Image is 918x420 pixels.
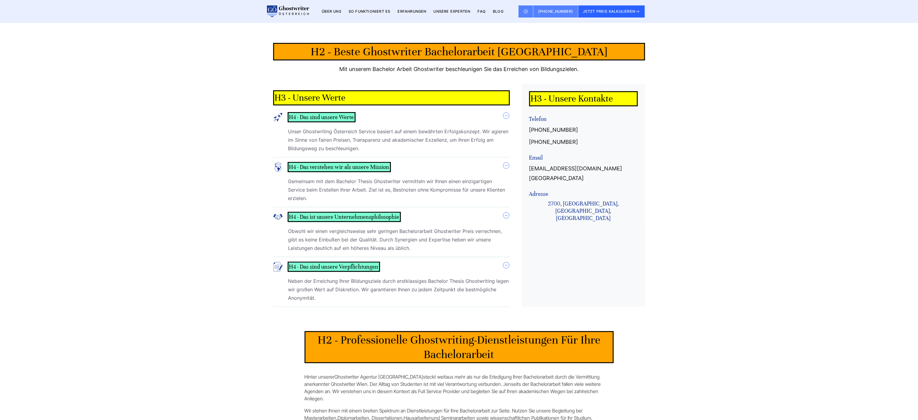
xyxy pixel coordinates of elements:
a: BLOG [493,9,504,14]
summary: Das sind unsere Werte [273,112,510,122]
h4: Das sind unsere Verpflichtungen [288,262,380,272]
img: Icon [273,262,283,272]
a: Über uns [322,9,341,14]
span: [PHONE_NUMBER] [538,9,573,14]
p: Neben der Erreichung Ihrer Bildungsziele durch erstklassiges Bachelor Thesis Ghostwriting legen w... [273,277,510,302]
a: [EMAIL_ADDRESS][DOMAIN_NAME][GEOGRAPHIC_DATA] [529,164,638,183]
h3: Unsere werte [273,90,510,105]
p: Mit unserem Bachelor Arbeit Ghostwriter beschleunigen Sie das Erreichen von Bildungszielen. [339,64,579,74]
img: logo wirschreiben [266,5,309,18]
a: Erfahrungen [398,9,427,14]
img: Icon [273,212,283,222]
a: FAQ [478,9,486,14]
a: Ghostwriter Agentur [GEOGRAPHIC_DATA] [335,374,423,380]
a: So funktioniert es [349,9,391,14]
a: [PHONE_NUMBER] [533,5,578,18]
p: Unser Ghostwriting Österreich Service basiert auf einem bewährten Erfolgskonzept. Wir agieren im ... [273,127,510,153]
p: Gemeinsam mit dem Bachelor Thesis Ghostwriter vermitteln wir Ihnen einen einzigartigen Service be... [273,177,510,202]
p: Hinter unserer steckt weitaus mehr als nur die Erledigung Ihrer Bachelorarbeit durch die Vermittl... [305,373,614,402]
img: Icon [273,162,283,172]
h4: Das verstehen wir als unsere Mission [288,162,391,172]
summary: Das verstehen wir als unsere Mission [273,162,510,172]
p: Obwohl wir einen vergleichsweise sehr geringen Bachelorarbeit Ghostwriter Preis verrechnen, gibt ... [273,227,510,252]
a: [PHONE_NUMBER] [529,137,578,147]
p: Email [529,154,638,161]
h4: Das ist unsere Unternehmensphilosophie [288,212,401,222]
img: Icon [273,112,283,122]
a: [PHONE_NUMBER] [529,125,578,135]
h4: Das sind unsere Werte [288,112,356,122]
a: Unsere Experten [434,9,471,14]
summary: Das sind unsere Verpflichtungen [273,262,510,272]
img: Email [523,9,528,14]
h3: Unsere Kontakte [529,91,638,106]
p: 2700, [GEOGRAPHIC_DATA], [GEOGRAPHIC_DATA], [GEOGRAPHIC_DATA] [529,200,638,222]
p: Adresse [529,190,638,198]
h2: Beste Ghostwriter Bachelorarbeit [GEOGRAPHIC_DATA] [273,43,645,60]
h2: Professionelle Ghostwriting-Dienstleistungen für Ihre Bachelorarbeit [305,331,614,363]
summary: Das ist unsere Unternehmensphilosophie [273,212,510,222]
button: JETZT PREIS KALKULIEREN [578,5,645,18]
p: Telefon [529,115,638,123]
